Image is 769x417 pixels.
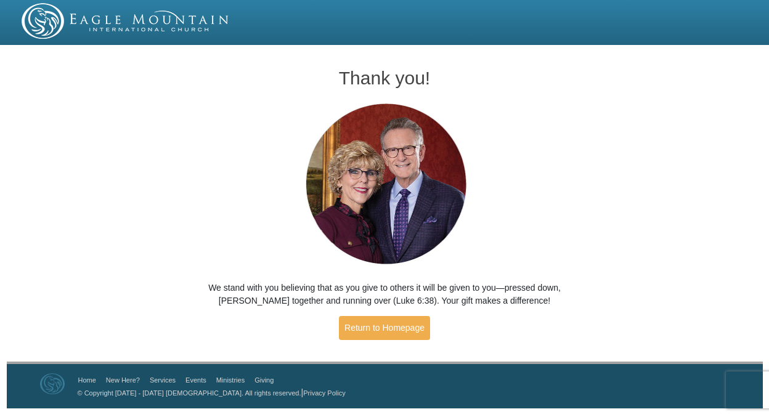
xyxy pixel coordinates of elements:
p: We stand with you believing that as you give to others it will be given to you—pressed down, [PER... [199,281,571,307]
img: EMIC [22,3,230,39]
p: | [73,386,346,399]
a: Giving [254,376,274,384]
a: Ministries [216,376,245,384]
img: Eagle Mountain International Church [40,373,65,394]
img: Pastors George and Terri Pearsons [294,100,476,269]
a: Services [150,376,176,384]
a: Privacy Policy [303,389,345,397]
a: Home [78,376,96,384]
a: Events [185,376,206,384]
a: Return to Homepage [339,316,430,340]
h1: Thank you! [199,68,571,88]
a: New Here? [106,376,140,384]
a: © Copyright [DATE] - [DATE] [DEMOGRAPHIC_DATA]. All rights reserved. [78,389,301,397]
